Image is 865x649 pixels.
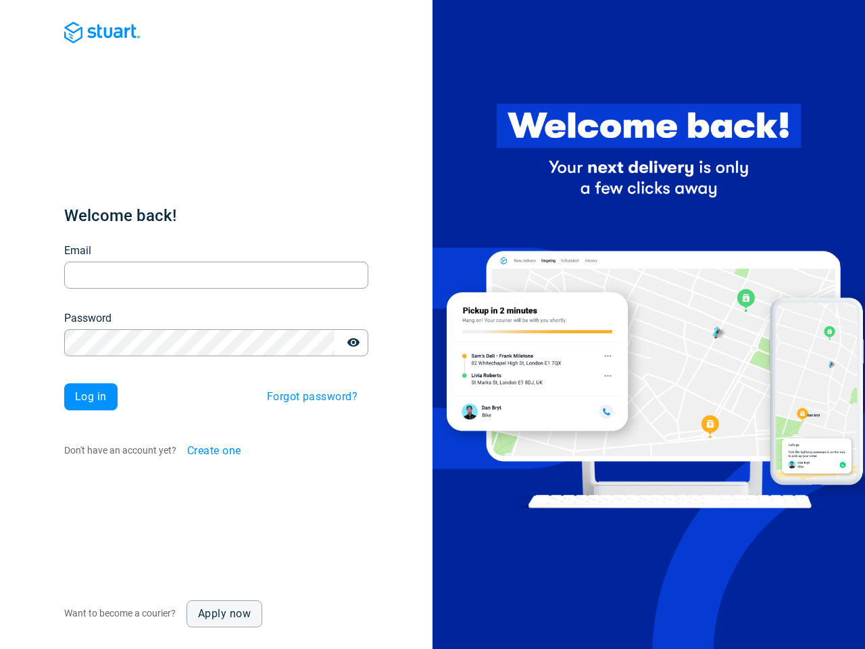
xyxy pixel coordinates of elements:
h1: Welcome back! [64,205,368,226]
button: Log in [64,383,118,410]
label: Email [64,243,91,259]
span: Want to become a courier? [64,608,176,619]
span: Apply now [198,608,251,619]
label: Password [64,310,112,327]
img: Blue logo [64,22,140,43]
button: Create one [176,437,252,464]
span: Create one [187,446,241,456]
button: Forgot password? [256,383,368,410]
span: Don't have an account yet? [64,445,176,456]
span: Forgot password? [267,391,357,402]
span: Log in [75,391,107,402]
a: Apply now [187,600,262,627]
